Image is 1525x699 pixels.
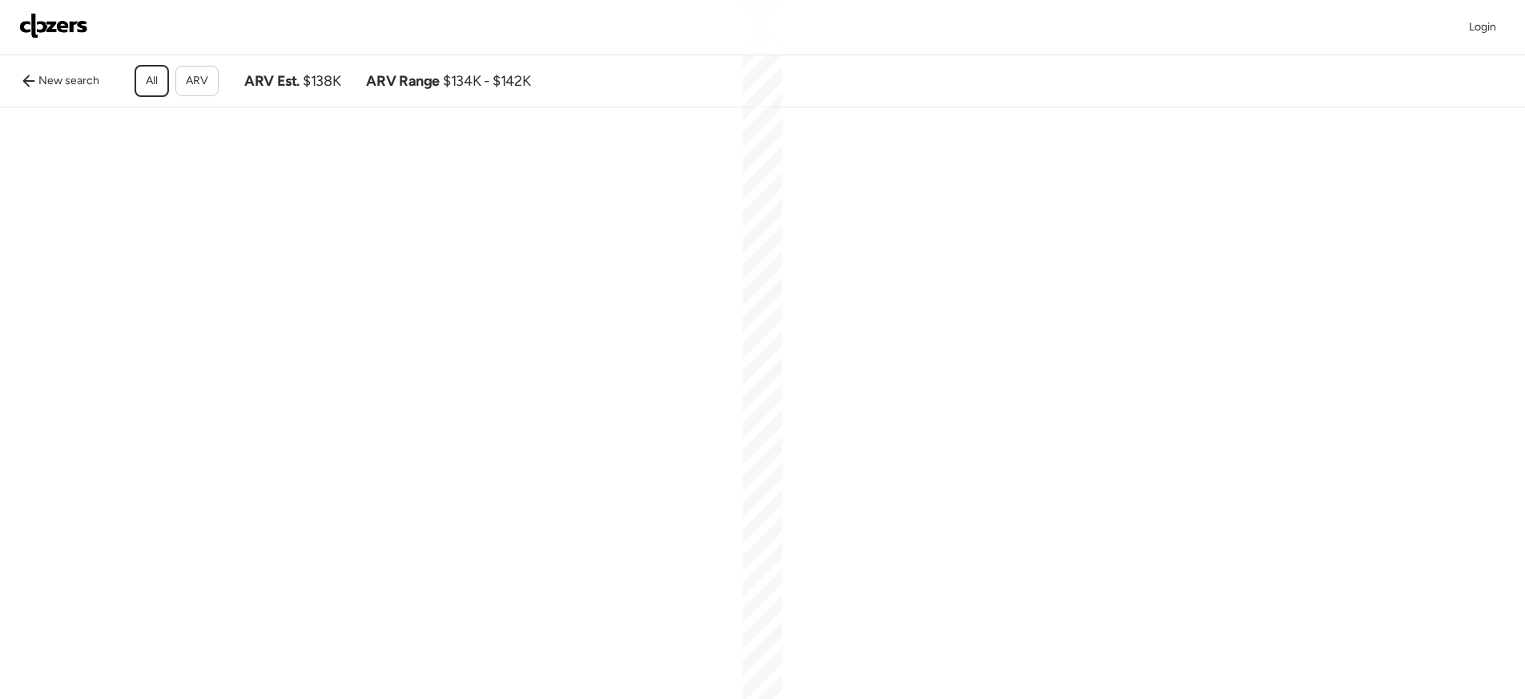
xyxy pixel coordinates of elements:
[1469,20,1496,34] span: Login
[146,73,158,89] span: All
[366,71,440,91] span: ARV Range
[19,13,88,38] img: Logo
[303,71,340,91] span: $138K
[443,71,530,91] span: $134K - $142K
[244,71,300,91] span: ARV Est.
[13,68,109,94] a: New search
[186,73,208,89] span: ARV
[38,73,99,89] span: New search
